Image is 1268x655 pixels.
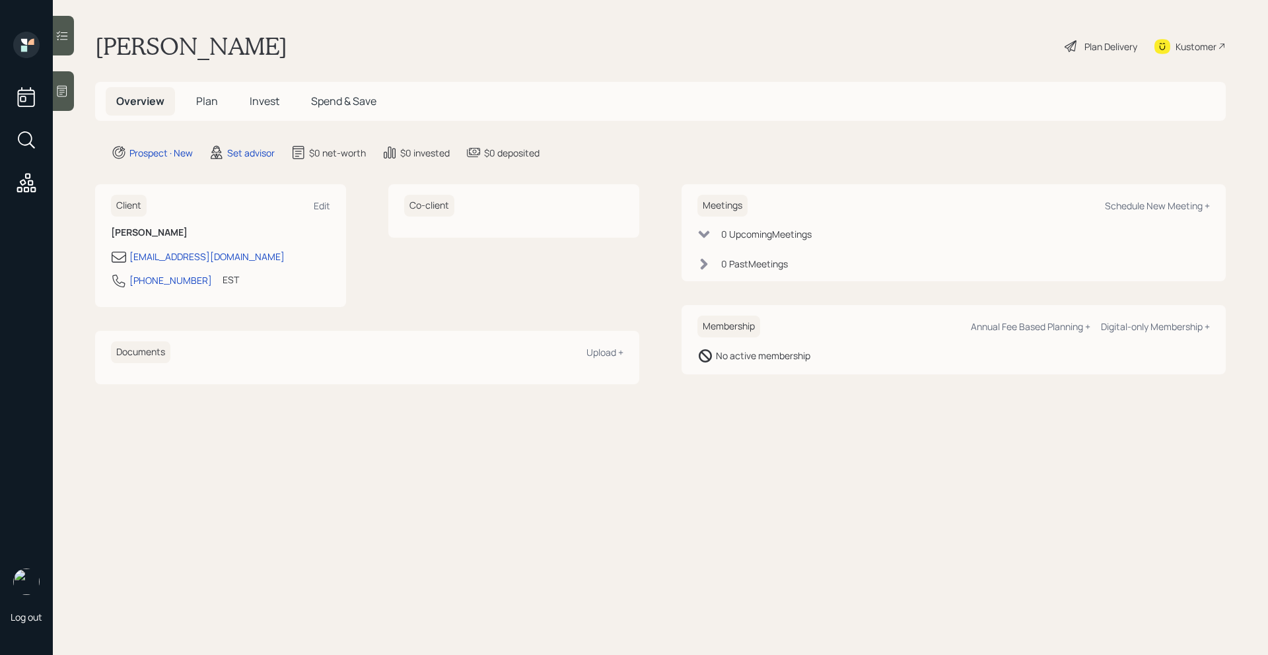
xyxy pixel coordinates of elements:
[129,273,212,287] div: [PHONE_NUMBER]
[95,32,287,61] h1: [PERSON_NAME]
[1176,40,1216,53] div: Kustomer
[311,94,376,108] span: Spend & Save
[716,349,810,362] div: No active membership
[697,316,760,337] h6: Membership
[227,146,275,160] div: Set advisor
[196,94,218,108] span: Plan
[309,146,366,160] div: $0 net-worth
[1084,40,1137,53] div: Plan Delivery
[400,146,450,160] div: $0 invested
[111,227,330,238] h6: [PERSON_NAME]
[111,341,170,363] h6: Documents
[721,227,812,241] div: 0 Upcoming Meeting s
[586,346,623,359] div: Upload +
[223,273,239,287] div: EST
[697,195,748,217] h6: Meetings
[971,320,1090,333] div: Annual Fee Based Planning +
[1105,199,1210,212] div: Schedule New Meeting +
[116,94,164,108] span: Overview
[129,250,285,263] div: [EMAIL_ADDRESS][DOMAIN_NAME]
[250,94,279,108] span: Invest
[11,611,42,623] div: Log out
[314,199,330,212] div: Edit
[13,569,40,595] img: retirable_logo.png
[721,257,788,271] div: 0 Past Meeting s
[484,146,540,160] div: $0 deposited
[1101,320,1210,333] div: Digital-only Membership +
[404,195,454,217] h6: Co-client
[111,195,147,217] h6: Client
[129,146,193,160] div: Prospect · New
